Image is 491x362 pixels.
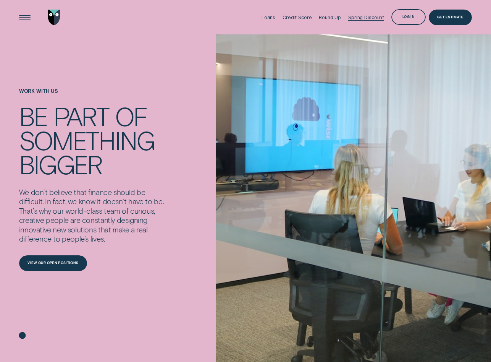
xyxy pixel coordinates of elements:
div: Round Up [319,15,341,20]
button: Log in [391,9,426,25]
h4: Be part of something bigger [19,104,169,176]
div: Be [19,104,47,128]
a: View our open positions [19,255,87,271]
div: part [53,104,109,128]
h1: Work With Us [19,88,169,104]
button: Open Menu [17,10,32,25]
div: Credit Score [283,15,312,20]
a: Get Estimate [429,10,472,25]
div: something [19,128,155,152]
p: We don’t believe that finance should be difficult. In fact, we know it doesn’t have to be. That’s... [19,188,169,244]
div: Loans [262,15,275,20]
img: Wisr [48,10,61,25]
div: Spring Discount [348,15,384,20]
div: bigger [19,152,102,176]
div: of [115,104,147,128]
